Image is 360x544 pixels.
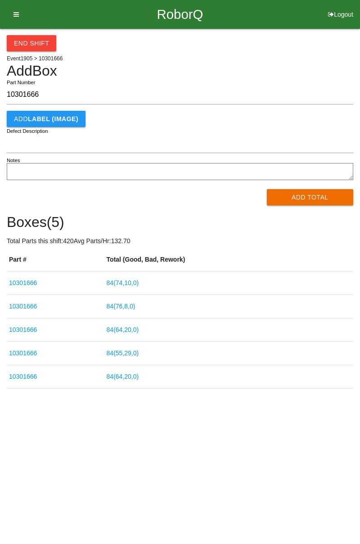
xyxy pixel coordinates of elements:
a: 84(55,29,0) [107,349,139,357]
span: Event 1905 > 10301666 [7,55,63,62]
a: 10301666 [9,279,37,286]
a: 10301666 [9,349,37,357]
a: 10301666 [9,303,37,310]
a: 10301666 [9,373,37,380]
a: 84(74,10,0) [107,279,139,286]
p: Total Parts this shift: 420 Avg Parts/Hr: 132.70 [7,236,353,246]
a: 10301666 [9,326,37,333]
button: Add Total [267,189,354,205]
h4: Add Box [7,63,353,79]
button: AddLABEL (IMAGE) [7,111,85,127]
h4: Boxes ( 5 ) [7,214,353,230]
button: End Shift [7,35,56,51]
a: 84(76,8,0) [107,303,135,310]
b: LABEL (IMAGE) [28,115,78,122]
a: 84(64,20,0) [107,326,139,333]
th: Part # [7,248,104,272]
a: 84(64,20,0) [107,373,139,380]
input: Required [7,85,353,104]
label: Notes [7,157,20,164]
label: Defect Description [7,127,48,135]
label: Part Number [7,79,35,86]
th: Total (Good, Bad, Rework) [104,248,353,272]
